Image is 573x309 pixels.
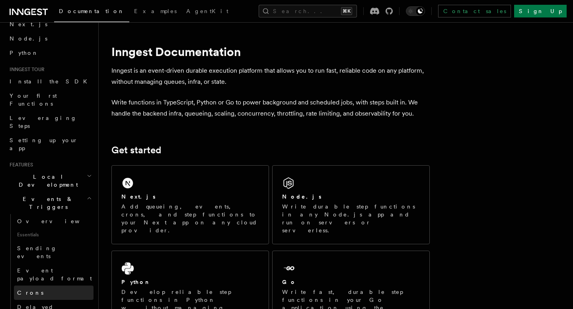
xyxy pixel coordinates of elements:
a: Sign Up [514,5,567,17]
a: Overview [14,214,94,228]
span: Next.js [10,21,47,27]
span: Overview [17,218,99,224]
a: Get started [111,145,161,156]
span: Your first Functions [10,93,57,107]
a: Documentation [54,2,129,22]
a: Install the SDK [6,74,94,89]
button: Local Development [6,170,94,192]
span: Local Development [6,173,87,189]
a: Next.jsAdd queueing, events, crons, and step functions to your Next app on any cloud provider. [111,165,269,244]
span: Leveraging Steps [10,115,77,129]
a: Sending events [14,241,94,263]
span: Python [10,50,39,56]
a: Python [6,46,94,60]
span: Events & Triggers [6,195,87,211]
h2: Python [121,278,151,286]
a: Contact sales [438,5,511,17]
p: Write functions in TypeScript, Python or Go to power background and scheduled jobs, with steps bu... [111,97,430,119]
a: Leveraging Steps [6,111,94,133]
span: Examples [134,8,177,14]
a: Crons [14,286,94,300]
a: AgentKit [181,2,233,21]
span: Inngest tour [6,66,45,73]
span: Essentials [14,228,94,241]
h2: Node.js [282,193,322,201]
span: Features [6,162,33,168]
a: Node.js [6,31,94,46]
span: Documentation [59,8,125,14]
button: Search...⌘K [259,5,357,17]
span: Node.js [10,35,47,42]
button: Toggle dark mode [406,6,425,16]
a: Event payload format [14,263,94,286]
span: Crons [17,290,43,296]
p: Add queueing, events, crons, and step functions to your Next app on any cloud provider. [121,203,259,234]
p: Write durable step functions in any Node.js app and run on servers or serverless. [282,203,420,234]
a: Setting up your app [6,133,94,155]
span: AgentKit [186,8,228,14]
a: Node.jsWrite durable step functions in any Node.js app and run on servers or serverless. [272,165,430,244]
a: Your first Functions [6,89,94,111]
span: Setting up your app [10,137,78,151]
h2: Go [282,278,296,286]
a: Next.js [6,17,94,31]
span: Sending events [17,245,57,259]
span: Install the SDK [10,78,92,85]
h2: Next.js [121,193,156,201]
span: Event payload format [17,267,92,282]
button: Events & Triggers [6,192,94,214]
p: Inngest is an event-driven durable execution platform that allows you to run fast, reliable code ... [111,65,430,87]
a: Examples [129,2,181,21]
kbd: ⌘K [341,7,352,15]
h1: Inngest Documentation [111,44,430,59]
